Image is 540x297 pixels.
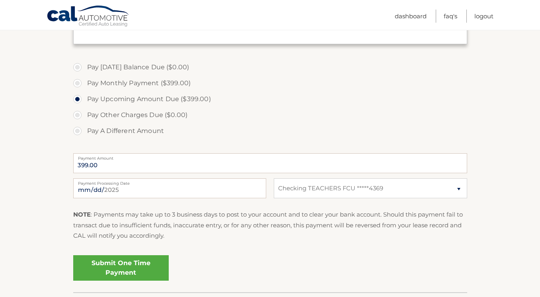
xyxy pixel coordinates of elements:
a: FAQ's [444,10,457,23]
a: Logout [474,10,493,23]
a: Cal Automotive [47,5,130,28]
input: Payment Date [73,178,266,198]
label: Pay Monthly Payment ($399.00) [73,75,467,91]
label: Pay Other Charges Due ($0.00) [73,107,467,123]
label: Pay A Different Amount [73,123,467,139]
label: Payment Amount [73,153,467,160]
label: Pay Upcoming Amount Due ($399.00) [73,91,467,107]
a: Dashboard [395,10,427,23]
label: Pay [DATE] Balance Due ($0.00) [73,59,467,75]
strong: NOTE [73,211,91,218]
input: Payment Amount [73,153,467,173]
p: : Payments may take up to 3 business days to post to your account and to clear your bank account.... [73,209,467,241]
a: Submit One Time Payment [73,255,169,281]
label: Payment Processing Date [73,178,266,185]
